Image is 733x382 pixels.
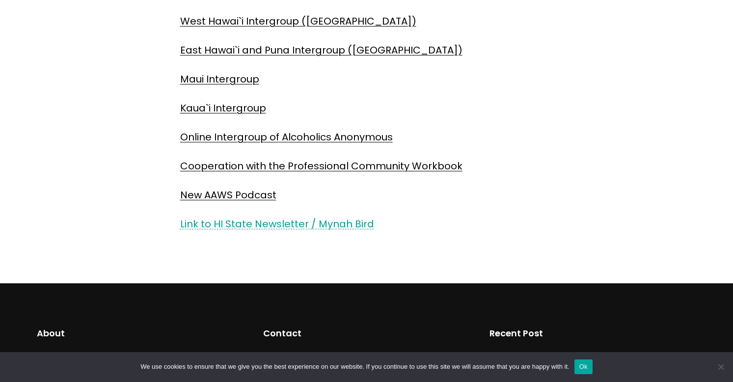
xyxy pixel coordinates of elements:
[37,327,244,340] h2: About
[180,217,374,231] a: Link to HI State Newsletter / Mynah Bird
[489,327,696,340] h2: Recent Post
[180,159,462,173] a: Cooperation with the Professional Community Workbook
[180,14,416,28] a: West Hawai`i Intergroup ([GEOGRAPHIC_DATA])
[140,362,569,372] span: We use cookies to ensure that we give you the best experience on our website. If you continue to ...
[180,72,259,86] a: Maui Intergroup
[180,188,276,202] a: New AAWS Podcast
[574,359,593,374] button: Ok
[716,362,726,372] span: No
[180,130,393,144] a: Online Intergroup of Alcoholics Anonymous
[180,43,462,57] a: East Hawai`i and Puna Intergroup ([GEOGRAPHIC_DATA])
[180,101,266,115] a: Kaua`i Intergroup
[263,327,470,340] h2: Contact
